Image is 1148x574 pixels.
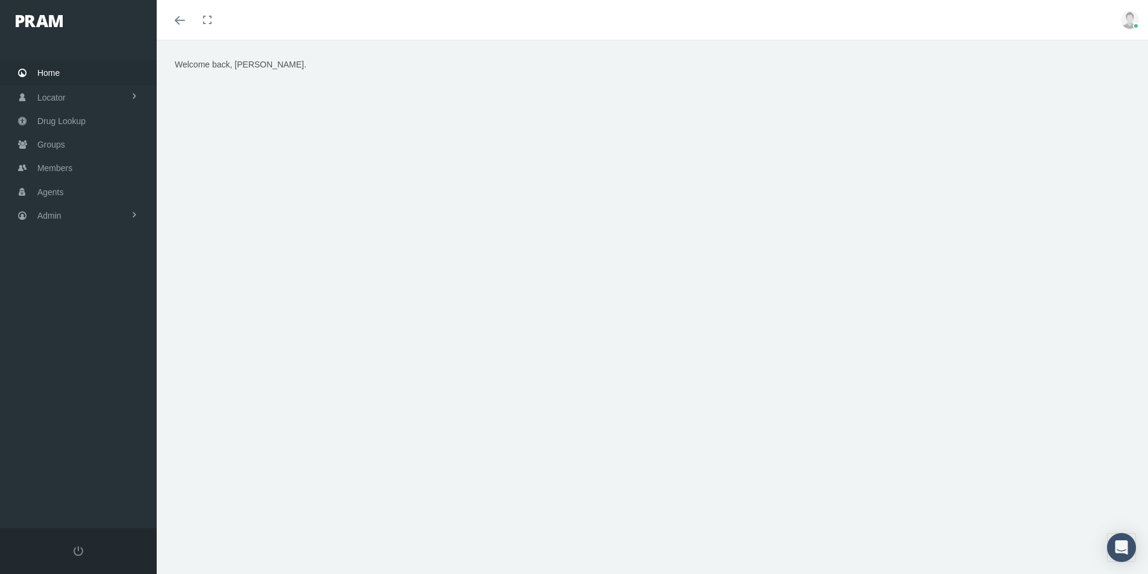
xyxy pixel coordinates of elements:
span: Members [37,157,72,179]
span: Home [37,61,60,84]
img: PRAM_20_x_78.png [16,15,63,27]
span: Agents [37,181,64,204]
div: Open Intercom Messenger [1107,533,1136,562]
img: user-placeholder.jpg [1121,11,1139,29]
span: Locator [37,86,66,109]
span: Welcome back, [PERSON_NAME]. [175,60,306,69]
span: Admin [37,204,61,227]
span: Groups [37,133,65,156]
span: Drug Lookup [37,110,86,133]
